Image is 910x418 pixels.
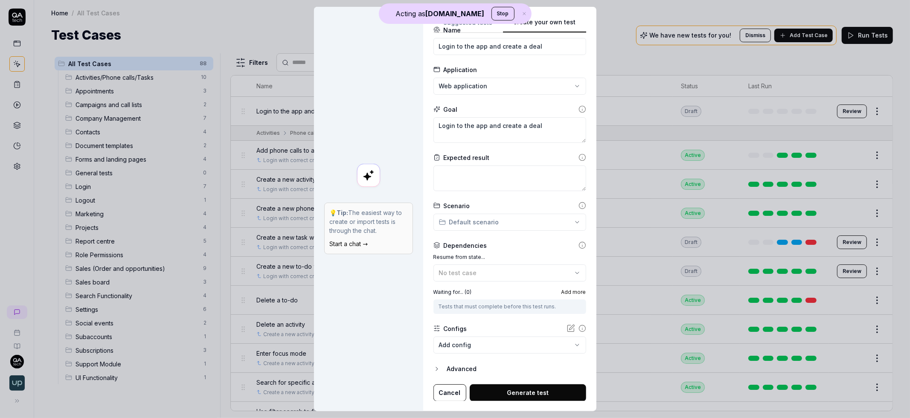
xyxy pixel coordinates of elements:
[433,214,586,231] button: Default scenario
[433,253,586,261] label: Resume from state...
[444,324,467,333] div: Configs
[470,384,586,401] button: Generate test
[444,153,490,162] div: Expected result
[433,384,466,401] button: Cancel
[330,240,368,247] a: Start a chat →
[433,78,586,95] button: Web application
[444,241,487,250] div: Dependencies
[330,208,407,235] p: 💡 The easiest way to create or import tests is through the chat.
[433,288,472,296] label: Waiting for... ( 0 )
[447,364,586,374] div: Advanced
[503,17,586,33] button: Create your own test
[433,17,503,33] button: Suggested tests
[444,65,477,74] div: Application
[444,201,470,210] div: Scenario
[444,105,458,114] div: Goal
[433,264,586,282] button: No test case
[491,7,515,20] button: Stop
[439,81,488,90] span: Web application
[439,303,581,311] div: Tests that must complete before this test runs.
[561,288,586,296] span: Add more
[439,269,477,276] span: No test case
[439,218,499,226] div: Default scenario
[433,364,586,374] button: Advanced
[337,209,349,216] strong: Tip:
